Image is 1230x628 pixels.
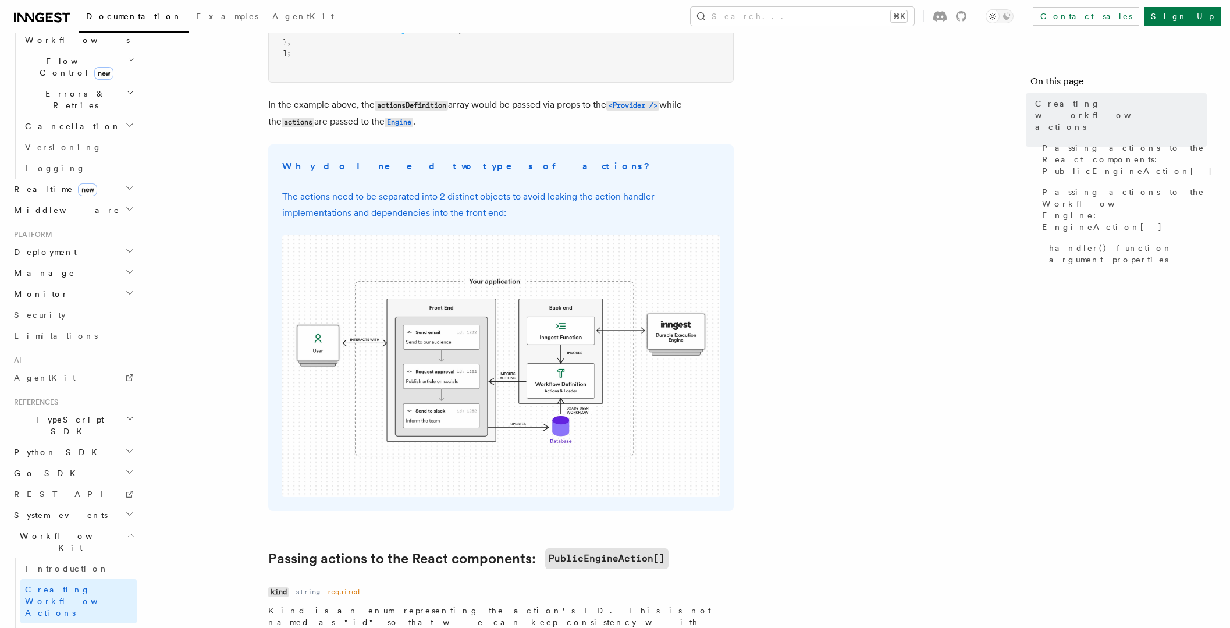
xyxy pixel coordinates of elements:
[268,548,669,569] a: Passing actions to the React components:PublicEngineAction[]
[9,267,75,279] span: Manage
[9,356,22,365] span: AI
[9,246,77,258] span: Deployment
[1042,186,1207,233] span: Passing actions to the Workflow Engine: EngineAction[]
[9,530,127,554] span: Workflow Kit
[14,373,76,382] span: AgentKit
[9,283,137,304] button: Monitor
[9,304,137,325] a: Security
[9,398,58,407] span: References
[1037,137,1207,182] a: Passing actions to the React components: PublicEngineAction[]
[327,587,360,597] dd: required
[606,101,659,111] code: <Provider />
[14,310,66,320] span: Security
[283,49,291,57] span: ];
[1049,242,1207,265] span: handler() function argument properties
[9,288,69,300] span: Monitor
[25,564,109,573] span: Introduction
[14,489,113,499] span: REST API
[282,161,652,172] strong: Why do I need two types of actions?
[25,143,102,152] span: Versioning
[385,118,413,127] code: Engine
[9,204,120,216] span: Middleware
[9,442,137,463] button: Python SDK
[9,526,137,558] button: Workflow Kit
[94,67,113,80] span: new
[20,23,130,46] span: Steps & Workflows
[20,120,121,132] span: Cancellation
[268,587,289,597] code: kind
[1035,98,1207,133] span: Creating workflow actions
[25,164,86,173] span: Logging
[1042,142,1213,177] span: Passing actions to the React components: PublicEngineAction[]
[282,189,720,221] p: The actions need to be separated into 2 distinct objects to avoid leaking the action handler impl...
[283,38,287,46] span: }
[25,585,126,618] span: Creating Workflow Actions
[9,484,137,505] a: REST API
[986,9,1014,23] button: Toggle dark mode
[9,262,137,283] button: Manage
[385,116,413,127] a: Engine
[1030,93,1207,137] a: Creating workflow actions
[1037,182,1207,237] a: Passing actions to the Workflow Engine: EngineAction[]
[9,230,52,239] span: Platform
[20,55,128,79] span: Flow Control
[891,10,907,22] kbd: ⌘K
[9,242,137,262] button: Deployment
[20,158,137,179] a: Logging
[282,118,314,127] code: actions
[1044,237,1207,270] a: handler() function argument properties
[14,331,98,340] span: Limitations
[9,463,137,484] button: Go SDK
[268,97,734,130] p: In the example above, the array would be passed via props to the while the are passed to the .
[1030,74,1207,93] h4: On this page
[20,116,137,137] button: Cancellation
[86,12,182,21] span: Documentation
[20,137,137,158] a: Versioning
[20,51,137,83] button: Flow Controlnew
[9,183,97,195] span: Realtime
[606,99,659,110] a: <Provider />
[545,548,669,569] code: PublicEngineAction[]
[20,88,126,111] span: Errors & Retries
[9,409,137,442] button: TypeScript SDK
[9,467,83,479] span: Go SDK
[296,587,320,597] dd: string
[9,325,137,346] a: Limitations
[79,3,189,33] a: Documentation
[1033,7,1139,26] a: Contact sales
[282,235,720,497] img: The Workflow Kit provides a Workflow Engine to compose workflow actions on the back end and a set...
[9,509,108,521] span: System events
[9,200,137,221] button: Middleware
[189,3,265,31] a: Examples
[78,183,97,196] span: new
[20,83,137,116] button: Errors & Retries
[375,101,448,111] code: actionsDefinition
[196,12,258,21] span: Examples
[287,38,291,46] span: ,
[1144,7,1221,26] a: Sign Up
[691,7,914,26] button: Search...⌘K
[20,558,137,579] a: Introduction
[9,505,137,526] button: System events
[9,367,137,388] a: AgentKit
[272,12,334,21] span: AgentKit
[265,3,341,31] a: AgentKit
[9,179,137,200] button: Realtimenew
[9,414,126,437] span: TypeScript SDK
[9,446,104,458] span: Python SDK
[20,579,137,623] a: Creating Workflow Actions
[20,18,137,51] button: Steps & Workflows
